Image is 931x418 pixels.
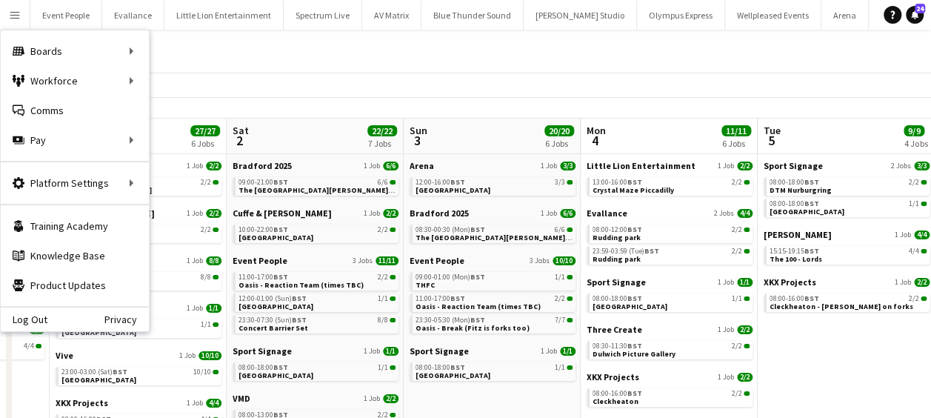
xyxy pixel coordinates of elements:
[61,375,136,385] span: Leeds Arena
[238,226,288,233] span: 10:00-22:00
[390,275,396,279] span: 2/2
[201,321,211,328] span: 1/1
[470,272,485,282] span: BST
[770,207,844,216] span: Hungary
[821,1,869,30] button: Arena
[737,373,753,382] span: 2/2
[450,177,465,187] span: BST
[364,394,380,403] span: 1 Job
[102,1,164,30] button: Evallance
[627,388,642,398] span: BST
[770,302,913,311] span: Cleckheaton - barker on forks
[416,371,490,380] span: Hungary
[914,278,930,287] span: 2/2
[764,229,832,240] span: Wasserman
[233,208,398,219] a: Cuffe & [PERSON_NAME]1 Job2/2
[368,138,396,149] div: 7 Jobs
[56,350,221,361] a: Vive1 Job10/10
[722,138,750,149] div: 6 Jobs
[721,125,751,136] span: 11/11
[1,125,149,155] div: Pay
[206,399,221,408] span: 4/4
[213,228,218,232] span: 2/2
[718,325,734,334] span: 1 Job
[541,347,557,356] span: 1 Job
[587,160,753,171] a: Little Lion Entertainment1 Job2/2
[555,273,565,281] span: 1/1
[732,342,742,350] span: 2/2
[904,125,924,136] span: 9/9
[273,177,288,187] span: BST
[164,1,284,30] button: Little Lion Entertainment
[744,249,750,253] span: 2/2
[587,160,695,171] span: Little Lion Entertainment
[213,180,218,185] span: 2/2
[764,124,781,137] span: Tue
[233,345,398,393] div: Sport Signage1 Job1/108:00-18:00BST1/1[GEOGRAPHIC_DATA]
[238,185,491,195] span: The Beacon Cliffe Castle Park - Barker is Chief
[732,179,742,186] span: 2/2
[1,168,149,198] div: Platform Settings
[61,328,136,337] span: Hungary
[230,132,249,149] span: 2
[364,162,380,170] span: 1 Job
[764,160,930,229] div: Sport Signage2 Jobs3/308:00-18:00BST2/2DTM Nurburgring08:00-18:00BST1/1[GEOGRAPHIC_DATA]
[416,295,465,302] span: 11:00-17:00
[914,162,930,170] span: 3/3
[770,177,927,194] a: 08:00-18:00BST2/2DTM Nurburgring
[390,413,396,417] span: 2/2
[732,390,742,397] span: 2/2
[593,293,750,311] a: 08:00-18:00BST1/1[GEOGRAPHIC_DATA]
[206,209,221,218] span: 2/2
[770,293,927,311] a: 08:00-16:00BST2/2Cleckheaton - [PERSON_NAME] on forks
[233,393,398,404] a: VMD1 Job2/2
[179,351,196,360] span: 1 Job
[113,367,127,376] span: BST
[593,349,675,359] span: Dulwich Picture Gallery
[193,368,211,376] span: 10/10
[587,324,642,335] span: Three Create
[587,276,753,288] a: Sport Signage1 Job1/1
[593,179,642,186] span: 13:00-16:00
[238,293,396,311] a: 12:00-01:00 (Sun)BST1/1[GEOGRAPHIC_DATA]
[233,160,398,171] a: Bradford 20251 Job6/6
[737,162,753,170] span: 2/2
[744,228,750,232] span: 2/2
[416,179,465,186] span: 12:00-16:00
[627,225,642,234] span: BST
[233,393,250,404] span: VMD
[567,180,573,185] span: 3/3
[238,362,396,379] a: 08:00-18:00BST1/1[GEOGRAPHIC_DATA]
[238,316,307,324] span: 23:30-07:30 (Sun)
[567,228,573,232] span: 6/6
[587,371,753,410] div: XKX Projects1 Job2/208:00-16:00BST2/2Cleckheaton
[410,208,575,255] div: Bradford 20251 Job6/608:30-00:30 (Mon)BST6/6The [GEOGRAPHIC_DATA][PERSON_NAME][GEOGRAPHIC_DATA] i...
[744,344,750,348] span: 2/2
[904,138,927,149] div: 4 Jobs
[587,371,639,382] span: XKX Projects
[545,138,573,149] div: 6 Jobs
[410,255,575,266] a: Event People3 Jobs10/10
[213,322,218,327] span: 1/1
[544,125,574,136] span: 20/20
[804,246,819,256] span: BST
[36,344,41,348] span: 4/4
[416,280,435,290] span: THFC
[627,341,642,351] span: BST
[764,160,823,171] span: Sport Signage
[714,209,734,218] span: 2 Jobs
[770,179,819,186] span: 08:00-18:00
[390,228,396,232] span: 2/2
[1,271,149,300] a: Product Updates
[24,342,34,350] span: 4/4
[416,185,490,195] span: York
[206,256,221,265] span: 8/8
[732,226,742,233] span: 2/2
[201,273,211,281] span: 8/8
[587,208,753,219] a: Evallance2 Jobs4/4
[383,394,398,403] span: 2/2
[593,397,638,406] span: Cleckheaton
[410,124,427,137] span: Sun
[378,226,388,233] span: 2/2
[362,1,421,30] button: AV Matrix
